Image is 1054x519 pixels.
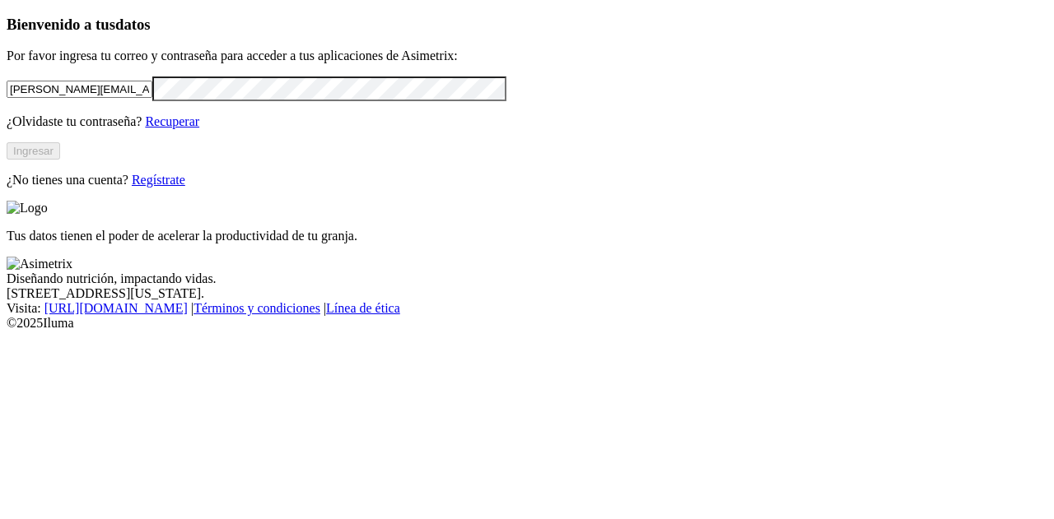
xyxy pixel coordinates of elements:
h3: Bienvenido a tus [7,16,1047,34]
div: Visita : | | [7,301,1047,316]
a: Recuperar [145,114,199,128]
a: Términos y condiciones [194,301,320,315]
p: ¿Olvidaste tu contraseña? [7,114,1047,129]
button: Ingresar [7,142,60,160]
a: Regístrate [132,173,185,187]
div: Diseñando nutrición, impactando vidas. [7,271,1047,286]
p: Tus datos tienen el poder de acelerar la productividad de tu granja. [7,229,1047,243]
p: Por favor ingresa tu correo y contraseña para acceder a tus aplicaciones de Asimetrix: [7,49,1047,63]
p: ¿No tienes una cuenta? [7,173,1047,188]
span: datos [115,16,151,33]
input: Tu correo [7,81,152,98]
img: Logo [7,201,48,215]
a: [URL][DOMAIN_NAME] [44,301,188,315]
img: Asimetrix [7,257,72,271]
div: [STREET_ADDRESS][US_STATE]. [7,286,1047,301]
a: Línea de ética [326,301,400,315]
div: © 2025 Iluma [7,316,1047,331]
